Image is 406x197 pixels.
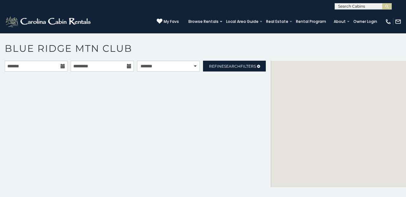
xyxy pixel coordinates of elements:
[203,61,266,71] a: RefineSearchFilters
[209,64,256,69] span: Refine Filters
[331,17,349,26] a: About
[224,64,240,69] span: Search
[395,18,401,25] img: mail-regular-white.png
[223,17,262,26] a: Local Area Guide
[293,17,329,26] a: Rental Program
[157,18,179,25] a: My Favs
[164,19,179,24] span: My Favs
[385,18,391,25] img: phone-regular-white.png
[5,15,93,28] img: White-1-2.png
[185,17,222,26] a: Browse Rentals
[263,17,291,26] a: Real Estate
[350,17,380,26] a: Owner Login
